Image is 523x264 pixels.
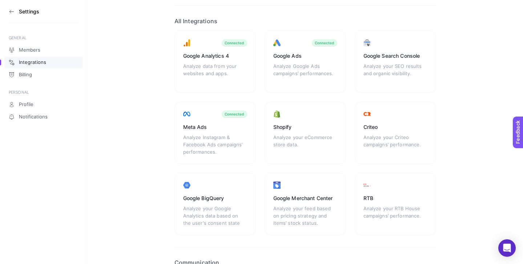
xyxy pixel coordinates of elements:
[183,52,247,60] div: Google Analytics 4
[363,205,427,227] div: Analyze your RTB House campaigns’ performance.
[183,62,247,84] div: Analyze data from your websites and apps.
[183,205,247,227] div: Analyze your Google Analytics data based on the user's consent state
[19,114,48,120] span: Notifications
[273,195,337,202] div: Google Merchant Center
[4,99,83,110] a: Profile
[225,41,244,45] div: Connected
[273,123,337,131] div: Shopify
[183,123,247,131] div: Meta Ads
[19,47,40,53] span: Members
[4,2,28,8] span: Feedback
[4,57,83,68] a: Integrations
[273,52,337,60] div: Google Ads
[363,52,427,60] div: Google Search Console
[363,134,427,155] div: Analyze your Criteo campaigns’ performance.
[19,9,39,15] h3: Settings
[19,60,46,65] span: Integrations
[19,72,32,78] span: Billing
[9,35,79,41] div: GENERAL
[19,102,33,107] span: Profile
[4,44,83,56] a: Members
[4,111,83,123] a: Notifications
[273,62,337,84] div: Analyze Google Ads campaigns’ performances.
[363,195,427,202] div: RTB
[273,134,337,155] div: Analyze your eCommerce store data.
[4,69,83,81] a: Billing
[315,41,334,45] div: Connected
[498,239,516,257] div: Open Intercom Messenger
[273,205,337,227] div: Analyze your feed based on pricing strategy and items’ stock status.
[9,89,79,95] div: PERSONAL
[183,195,247,202] div: Google BigQuery
[363,123,427,131] div: Criteo
[363,62,427,84] div: Analyze your SEO results and organic visibility.
[183,134,247,155] div: Analyze Instagram & Facebook Ads campaigns’ performances.
[174,17,436,25] h2: All Integrations
[225,112,244,116] div: Connected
